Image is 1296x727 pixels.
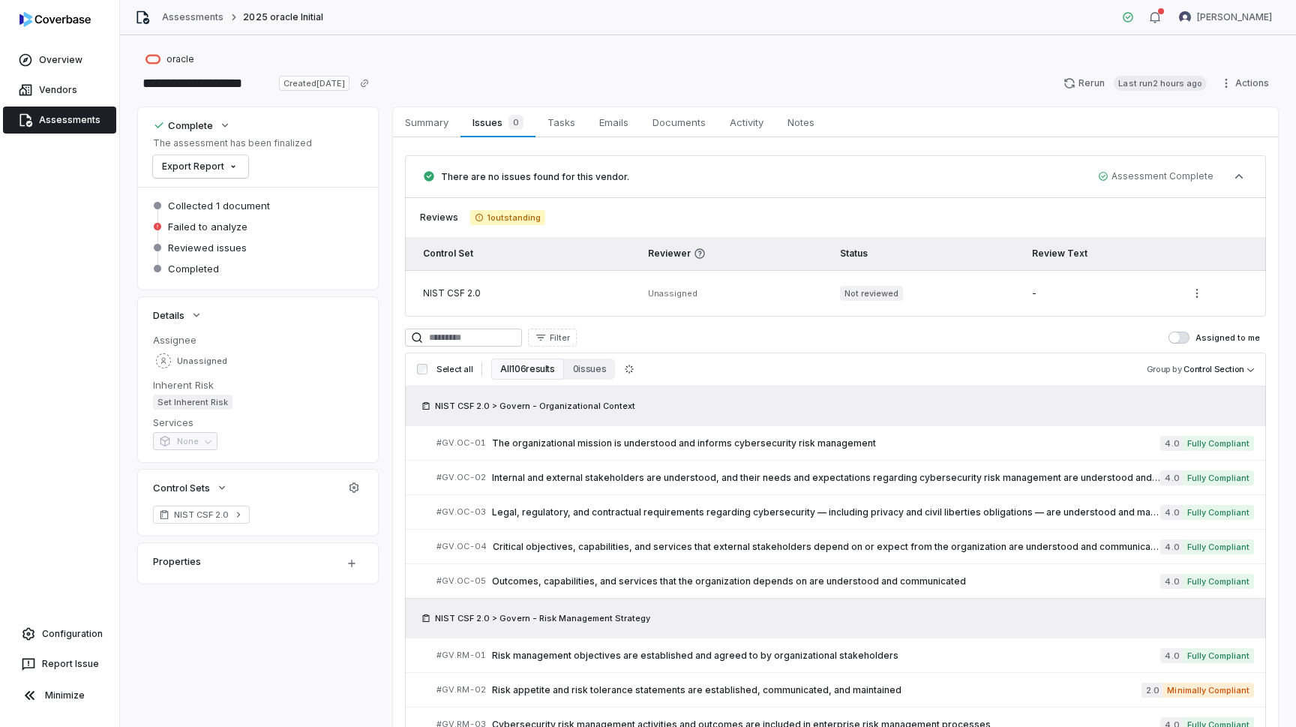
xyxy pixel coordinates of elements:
a: #GV.OC-03Legal, regulatory, and contractual requirements regarding cybersecurity — including priv... [436,495,1254,529]
button: Garima Dhaundiyal avatar[PERSON_NAME] [1170,6,1281,29]
label: Assigned to me [1168,332,1260,344]
span: Select all [436,364,472,375]
span: Minimally Compliant [1162,683,1254,698]
span: # GV.OC-04 [436,541,487,552]
span: Control Set [423,248,473,259]
button: Export Report [153,155,248,178]
span: Reviewed issues [168,241,247,254]
button: Copy link [351,70,378,97]
button: Filter [528,329,577,347]
span: Collected 1 document [168,199,270,212]
span: # GV.RM-01 [436,650,486,661]
div: NIST CSF 2.0 [423,287,624,299]
span: 4.0 [1160,574,1182,589]
span: Reviews [420,212,458,224]
button: Actions [1216,72,1278,95]
span: # GV.OC-05 [436,575,486,587]
button: Control Sets [148,474,232,501]
span: Fully Compliant [1183,505,1254,520]
a: #GV.RM-01Risk management objectives are established and agreed to by organizational stakeholders4... [436,638,1254,672]
span: Details [153,308,184,322]
a: #GV.RM-02Risk appetite and risk tolerance statements are established, communicated, and maintaine... [436,673,1254,707]
span: 4.0 [1160,505,1182,520]
button: Minimize [6,680,113,710]
span: Outcomes, capabilities, and services that the organization depends on are understood and communic... [492,575,1160,587]
span: # GV.RM-02 [436,684,486,695]
span: Risk management objectives are established and agreed to by organizational stakeholders [492,650,1160,662]
a: #GV.OC-01The organizational mission is understood and informs cybersecurity risk management4.0Ful... [436,426,1254,460]
span: Failed to analyze [168,220,247,233]
span: Fully Compliant [1183,470,1254,485]
span: Notes [781,113,820,132]
a: #GV.OC-05Outcomes, capabilities, and services that the organization depends on are understood and... [436,564,1254,598]
span: Fully Compliant [1183,539,1254,554]
span: Set Inherent Risk [153,395,232,410]
a: Configuration [6,620,113,647]
button: RerunLast run2 hours ago [1054,72,1216,95]
a: #GV.OC-04Critical objectives, capabilities, and services that external stakeholders depend on or ... [436,530,1254,563]
span: Fully Compliant [1183,574,1254,589]
button: 0 issues [564,359,615,380]
span: Control Sets [153,481,210,494]
button: https://oracle.com/oracle [141,46,199,73]
span: Unassigned [648,288,697,299]
a: #GV.OC-02Internal and external stakeholders are understood, and their needs and expectations rega... [436,461,1254,494]
span: Status [840,248,868,259]
span: Activity [724,113,769,132]
span: # GV.OC-01 [436,437,486,449]
img: Garima Dhaundiyal avatar [1179,11,1191,23]
a: Assessments [162,11,223,23]
a: NIST CSF 2.0 [153,506,250,524]
span: NIST CSF 2.0 > Govern - Organizational Context [435,400,635,412]
a: Vendors [3,77,116,104]
span: Completed [168,262,219,275]
span: Unassigned [177,356,227,367]
span: Review Text [1032,248,1087,259]
span: 4.0 [1160,436,1182,451]
span: # GV.OC-03 [436,506,486,518]
span: Assessment Complete [1098,170,1213,182]
span: Summary [399,113,454,132]
span: The organizational mission is understood and informs cybersecurity risk management [492,437,1160,449]
dt: Assignee [153,333,363,347]
span: 0 [508,115,523,130]
span: Filter [550,332,570,344]
span: Documents [646,113,712,132]
span: oracle [166,53,194,65]
span: Reviewer [648,248,816,260]
span: 2.0 [1141,683,1162,698]
img: logo-D7KZi-bG.svg [19,12,91,27]
span: NIST CSF 2.0 [174,509,229,521]
div: Complete [153,119,213,132]
span: Internal and external stakeholders are understood, and their needs and expectations regarding cyb... [492,472,1160,484]
button: All 106 results [491,359,563,380]
span: Emails [593,113,634,132]
dt: Services [153,416,363,429]
span: Created [DATE] [279,76,349,91]
span: Group by [1147,364,1182,374]
a: Assessments [3,107,116,134]
span: There are no issues found for this vendor. [441,171,629,182]
span: NIST CSF 2.0 > Govern - Risk Management Strategy [435,612,650,624]
button: Details [148,302,207,329]
p: The assessment has been finalized [153,137,312,149]
span: Fully Compliant [1183,648,1254,663]
span: Issues [466,112,529,133]
span: Critical objectives, capabilities, and services that external stakeholders depend on or expect fr... [493,541,1160,553]
span: Legal, regulatory, and contractual requirements regarding cybersecurity — including privacy and c... [492,506,1160,518]
span: Last run 2 hours ago [1114,76,1207,91]
span: 4.0 [1160,470,1182,485]
span: 4.0 [1160,539,1182,554]
span: Tasks [541,113,581,132]
span: Fully Compliant [1183,436,1254,451]
input: Select all [417,364,427,374]
dt: Inherent Risk [153,378,363,392]
div: - [1032,287,1162,299]
button: Assigned to me [1168,332,1189,344]
span: Risk appetite and risk tolerance statements are established, communicated, and maintained [492,684,1141,696]
span: 4.0 [1160,648,1182,663]
span: 1 outstanding [470,210,545,225]
span: [PERSON_NAME] [1197,11,1272,23]
span: Not reviewed [840,286,903,301]
span: 2025 oracle Initial [243,11,323,23]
